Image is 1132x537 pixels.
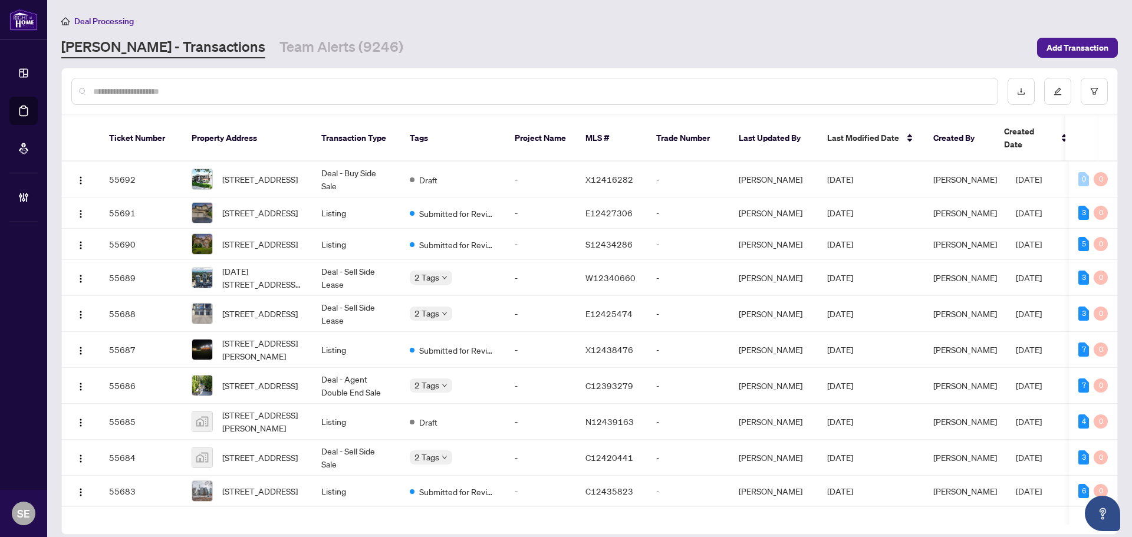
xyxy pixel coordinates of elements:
img: thumbnail-img [192,340,212,360]
td: - [647,229,729,260]
th: Ticket Number [100,116,182,162]
div: 0 [1094,307,1108,321]
td: - [505,368,576,404]
span: Deal Processing [74,16,134,27]
span: filter [1090,87,1098,95]
td: [PERSON_NAME] [729,404,818,440]
button: download [1008,78,1035,105]
span: [DATE] [827,308,853,319]
div: 0 [1094,237,1108,251]
div: 4 [1078,414,1089,429]
td: [PERSON_NAME] [729,440,818,476]
img: Logo [76,209,85,219]
button: Logo [71,376,90,395]
td: - [647,476,729,507]
div: 0 [1094,271,1108,285]
span: [STREET_ADDRESS] [222,238,298,251]
img: thumbnail-img [192,375,212,396]
td: - [647,296,729,332]
span: [PERSON_NAME] [933,207,997,218]
span: [DATE] [827,416,853,427]
td: - [505,296,576,332]
button: Logo [71,203,90,222]
div: 0 [1094,378,1108,393]
span: [PERSON_NAME] [933,239,997,249]
th: Tags [400,116,505,162]
td: [PERSON_NAME] [729,332,818,368]
td: 55685 [100,404,182,440]
span: [DATE] [1016,174,1042,185]
button: Logo [71,170,90,189]
span: X12416282 [585,174,633,185]
button: Logo [71,340,90,359]
td: [PERSON_NAME] [729,368,818,404]
td: Listing [312,197,400,229]
td: - [505,197,576,229]
th: Last Updated By [729,116,818,162]
span: [DATE] [1016,344,1042,355]
span: [PERSON_NAME] [933,380,997,391]
span: E12427306 [585,207,633,218]
img: Logo [76,418,85,427]
span: [DATE] [827,174,853,185]
span: [DATE] [1016,239,1042,249]
div: 6 [1078,484,1089,498]
td: Deal - Buy Side Sale [312,162,400,197]
td: - [647,404,729,440]
img: thumbnail-img [192,234,212,254]
td: Deal - Agent Double End Sale [312,368,400,404]
span: Created Date [1004,125,1054,151]
img: Logo [76,274,85,284]
td: 55691 [100,197,182,229]
span: home [61,17,70,25]
span: down [442,311,447,317]
span: Draft [419,416,437,429]
span: [DATE] [827,207,853,218]
img: Logo [76,382,85,391]
td: [PERSON_NAME] [729,476,818,507]
button: Logo [71,235,90,253]
span: C12435823 [585,486,633,496]
span: 2 Tags [414,450,439,464]
span: [DATE] [827,239,853,249]
td: - [647,368,729,404]
span: edit [1054,87,1062,95]
td: 55686 [100,368,182,404]
td: Listing [312,229,400,260]
img: Logo [76,241,85,250]
span: 2 Tags [414,307,439,320]
span: [PERSON_NAME] [933,308,997,319]
td: - [647,260,729,296]
td: [PERSON_NAME] [729,162,818,197]
img: thumbnail-img [192,203,212,223]
span: S12434286 [585,239,633,249]
div: 0 [1094,484,1108,498]
img: logo [9,9,38,31]
img: thumbnail-img [192,169,212,189]
span: [DATE][STREET_ADDRESS][DATE] [222,265,302,291]
span: [DATE] [827,486,853,496]
div: 0 [1094,450,1108,464]
span: 2 Tags [414,271,439,284]
span: Last Modified Date [827,131,899,144]
td: - [505,476,576,507]
img: thumbnail-img [192,481,212,501]
span: [STREET_ADDRESS] [222,379,298,392]
td: [PERSON_NAME] [729,229,818,260]
button: Logo [71,448,90,467]
td: - [505,332,576,368]
button: filter [1081,78,1108,105]
td: Deal - Sell Side Sale [312,440,400,476]
th: Trade Number [647,116,729,162]
td: - [647,197,729,229]
th: Transaction Type [312,116,400,162]
button: edit [1044,78,1071,105]
span: [DATE] [827,380,853,391]
button: Logo [71,304,90,323]
span: [STREET_ADDRESS][PERSON_NAME] [222,337,302,363]
div: 0 [1094,414,1108,429]
td: Listing [312,332,400,368]
span: Submitted for Review [419,344,496,357]
div: 7 [1078,378,1089,393]
span: C12393279 [585,380,633,391]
